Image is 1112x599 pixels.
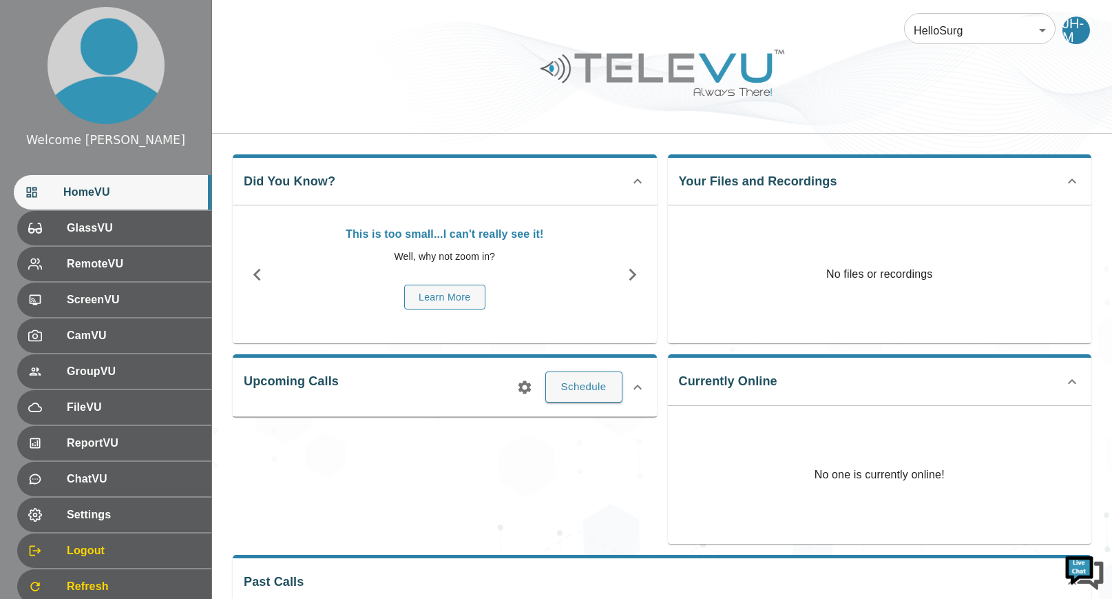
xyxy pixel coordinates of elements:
[67,542,200,559] span: Logout
[1064,551,1105,592] img: Chat Widget
[404,285,485,310] button: Learn More
[67,220,200,236] span: GlassVU
[67,471,200,487] span: ChatVU
[289,250,601,264] p: Well, why not zoom in?
[17,426,211,460] div: ReportVU
[17,390,211,425] div: FileVU
[17,462,211,496] div: ChatVU
[17,534,211,568] div: Logout
[67,578,200,595] span: Refresh
[67,435,200,451] span: ReportVU
[1062,17,1090,44] div: JH-M
[545,372,622,402] button: Schedule
[815,406,945,544] p: No one is currently online!
[538,44,786,101] img: Logo
[904,11,1056,50] div: HelloSurg
[14,175,211,210] div: HomeVU
[67,399,200,416] span: FileVU
[17,211,211,245] div: GlassVU
[17,498,211,532] div: Settings
[17,283,211,317] div: ScreenVU
[17,354,211,389] div: GroupVU
[26,131,185,149] div: Welcome [PERSON_NAME]
[67,363,200,380] span: GroupVU
[67,327,200,344] span: CamVU
[668,205,1092,343] p: No files or recordings
[289,226,601,243] p: This is too small...I can't really see it!
[67,292,200,308] span: ScreenVU
[17,247,211,281] div: RemoteVU
[48,7,165,124] img: profile.png
[63,184,200,201] span: HomeVU
[67,507,200,523] span: Settings
[67,256,200,272] span: RemoteVU
[17,318,211,353] div: CamVU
